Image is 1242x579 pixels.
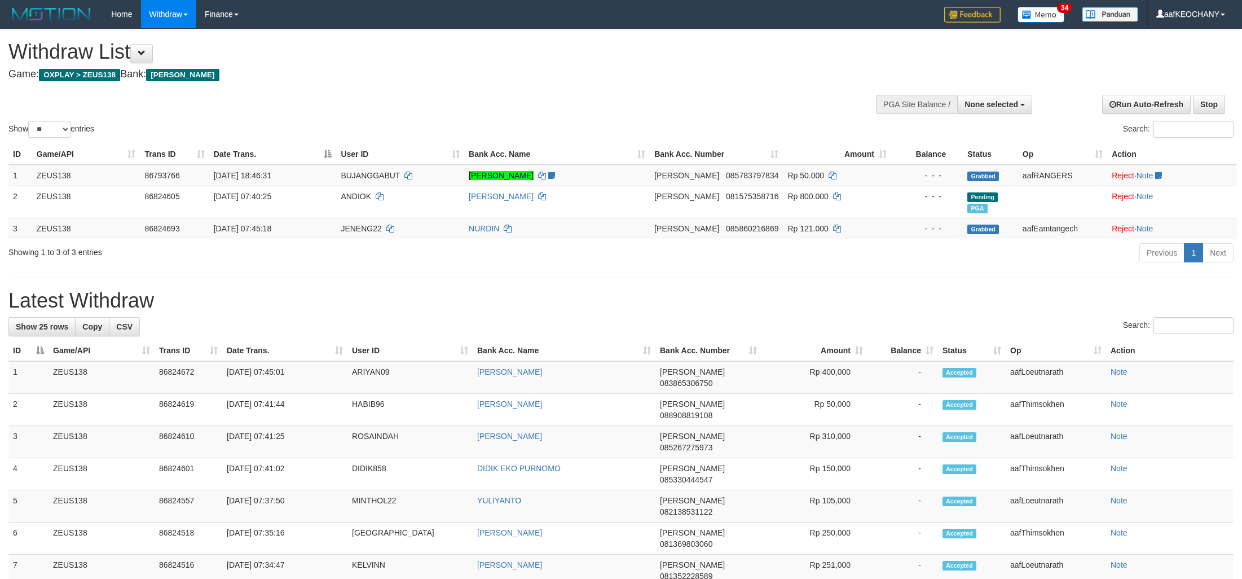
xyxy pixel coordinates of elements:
[222,458,347,490] td: [DATE] 07:41:02
[49,394,155,426] td: ZEUS138
[49,458,155,490] td: ZEUS138
[477,464,561,473] a: DIDIK EKO PURNOMO
[8,242,509,258] div: Showing 1 to 3 of 3 entries
[473,340,655,361] th: Bank Acc. Name: activate to sort column ascending
[49,490,155,523] td: ZEUS138
[1106,340,1234,361] th: Action
[469,192,534,201] a: [PERSON_NAME]
[660,400,725,409] span: [PERSON_NAME]
[1111,464,1128,473] a: Note
[222,523,347,555] td: [DATE] 07:35:16
[660,560,725,569] span: [PERSON_NAME]
[1139,243,1184,262] a: Previous
[214,192,271,201] span: [DATE] 07:40:25
[1018,165,1107,186] td: aafRANGERS
[469,224,499,233] a: NURDIN
[761,340,867,361] th: Amount: activate to sort column ascending
[109,317,140,336] a: CSV
[336,144,464,165] th: User ID: activate to sort column ascending
[1123,317,1234,334] label: Search:
[1107,186,1237,218] td: ·
[82,322,102,331] span: Copy
[222,426,347,458] td: [DATE] 07:41:25
[477,432,542,441] a: [PERSON_NAME]
[761,490,867,523] td: Rp 105,000
[1153,317,1234,334] input: Search:
[1111,400,1128,409] a: Note
[155,340,222,361] th: Trans ID: activate to sort column ascending
[477,400,542,409] a: [PERSON_NAME]
[654,224,719,233] span: [PERSON_NAME]
[347,340,473,361] th: User ID: activate to sort column ascending
[1137,192,1153,201] a: Note
[1006,490,1106,523] td: aafLoeutnarath
[8,165,32,186] td: 1
[660,379,712,388] span: Copy 083865306750 to clipboard
[469,171,534,180] a: [PERSON_NAME]
[75,317,109,336] a: Copy
[464,144,650,165] th: Bank Acc. Name: activate to sort column ascending
[1111,496,1128,505] a: Note
[944,7,1001,23] img: Feedback.jpg
[8,394,49,426] td: 2
[1123,121,1234,138] label: Search:
[8,41,817,63] h1: Withdraw List
[341,171,400,180] span: BUJANGGABUT
[1018,7,1065,23] img: Button%20Memo.svg
[16,322,68,331] span: Show 25 rows
[341,192,371,201] span: ANDIOK
[867,340,938,361] th: Balance: activate to sort column ascending
[964,100,1018,109] span: None selected
[1107,144,1237,165] th: Action
[655,340,761,361] th: Bank Acc. Number: activate to sort column ascending
[8,523,49,555] td: 6
[1018,218,1107,239] td: aafEamtangech
[1153,121,1234,138] input: Search:
[942,464,976,474] span: Accepted
[1107,165,1237,186] td: ·
[214,171,271,180] span: [DATE] 18:46:31
[155,523,222,555] td: 86824518
[347,490,473,523] td: MINTHOL22
[967,172,999,181] span: Grabbed
[1102,95,1191,114] a: Run Auto-Refresh
[8,361,49,394] td: 1
[876,95,957,114] div: PGA Site Balance /
[896,191,958,202] div: - - -
[867,394,938,426] td: -
[8,490,49,523] td: 5
[49,523,155,555] td: ZEUS138
[8,186,32,218] td: 2
[1112,192,1134,201] a: Reject
[967,225,999,234] span: Grabbed
[761,523,867,555] td: Rp 250,000
[32,165,140,186] td: ZEUS138
[477,496,521,505] a: YULIYANTO
[1111,432,1128,441] a: Note
[942,561,976,571] span: Accepted
[1184,243,1203,262] a: 1
[49,340,155,361] th: Game/API: activate to sort column ascending
[477,367,542,376] a: [PERSON_NAME]
[477,560,542,569] a: [PERSON_NAME]
[957,95,1032,114] button: None selected
[896,223,958,234] div: - - -
[477,528,542,537] a: [PERSON_NAME]
[660,539,712,549] span: Copy 081369803060 to clipboard
[726,192,778,201] span: Copy 081575358716 to clipboard
[891,144,963,165] th: Balance
[1006,394,1106,426] td: aafThimsokhen
[1193,95,1225,114] a: Stop
[209,144,337,165] th: Date Trans.: activate to sort column descending
[942,400,976,410] span: Accepted
[341,224,381,233] span: JENENG22
[942,529,976,538] span: Accepted
[1137,224,1153,233] a: Note
[1111,528,1128,537] a: Note
[787,224,828,233] span: Rp 121.000
[726,224,778,233] span: Copy 085860216869 to clipboard
[761,458,867,490] td: Rp 150,000
[347,426,473,458] td: ROSAINDAH
[1203,243,1234,262] a: Next
[214,224,271,233] span: [DATE] 07:45:18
